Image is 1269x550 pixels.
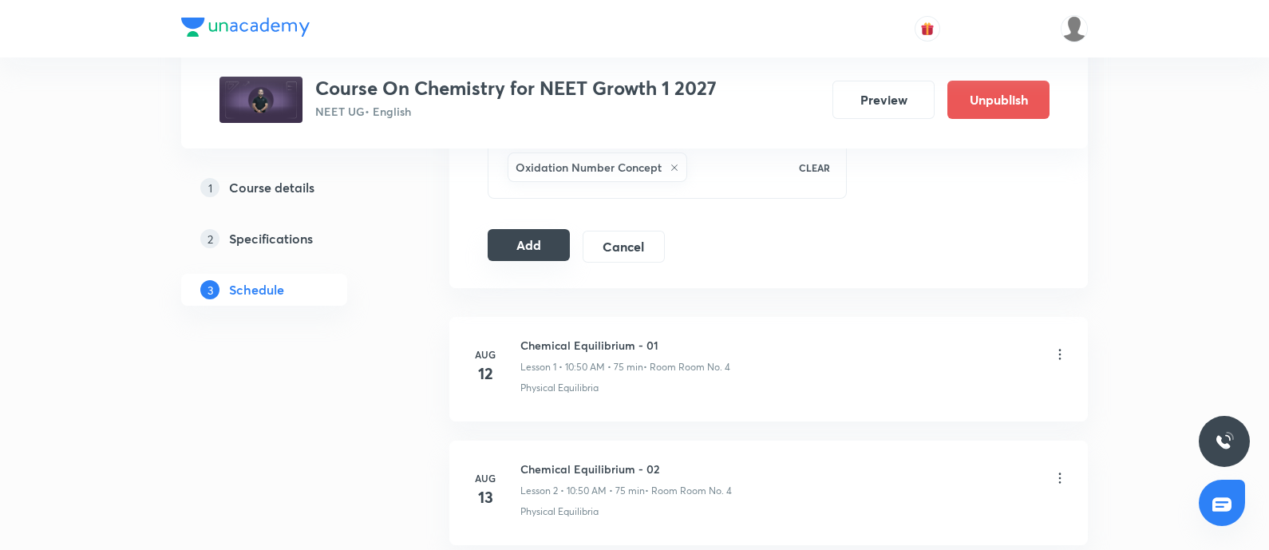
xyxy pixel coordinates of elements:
button: Add [488,229,570,261]
p: NEET UG • English [315,103,717,120]
p: • Room Room No. 4 [645,484,732,498]
button: Unpublish [947,81,1050,119]
h5: Specifications [229,229,313,248]
h3: Course On Chemistry for NEET Growth 1 2027 [315,77,717,100]
p: 3 [200,280,219,299]
a: Company Logo [181,18,310,41]
p: • Room Room No. 4 [643,360,730,374]
p: CLEAR [799,160,830,175]
img: Company Logo [181,18,310,37]
button: avatar [915,16,940,42]
h5: Schedule [229,280,284,299]
img: avatar [920,22,935,36]
button: Cancel [583,231,665,263]
p: 2 [200,229,219,248]
img: Gopal ram [1061,15,1088,42]
h6: Chemical Equilibrium - 01 [520,337,730,354]
img: b8544f6a152c43069448a8c93d47b6b5.jpg [219,77,302,123]
h4: 13 [469,485,501,509]
a: 2Specifications [181,223,398,255]
button: Preview [832,81,935,119]
p: Physical Equilibria [520,504,599,519]
h5: Course details [229,178,314,197]
h6: Chemical Equilibrium - 02 [520,461,732,477]
p: 1 [200,178,219,197]
p: Physical Equilibria [520,381,599,395]
h4: 12 [469,362,501,386]
h6: Aug [469,471,501,485]
p: Lesson 2 • 10:50 AM • 75 min [520,484,645,498]
h6: Oxidation Number Concept [516,159,662,176]
img: ttu [1215,432,1234,451]
a: 1Course details [181,172,398,204]
p: Lesson 1 • 10:50 AM • 75 min [520,360,643,374]
h6: Aug [469,347,501,362]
